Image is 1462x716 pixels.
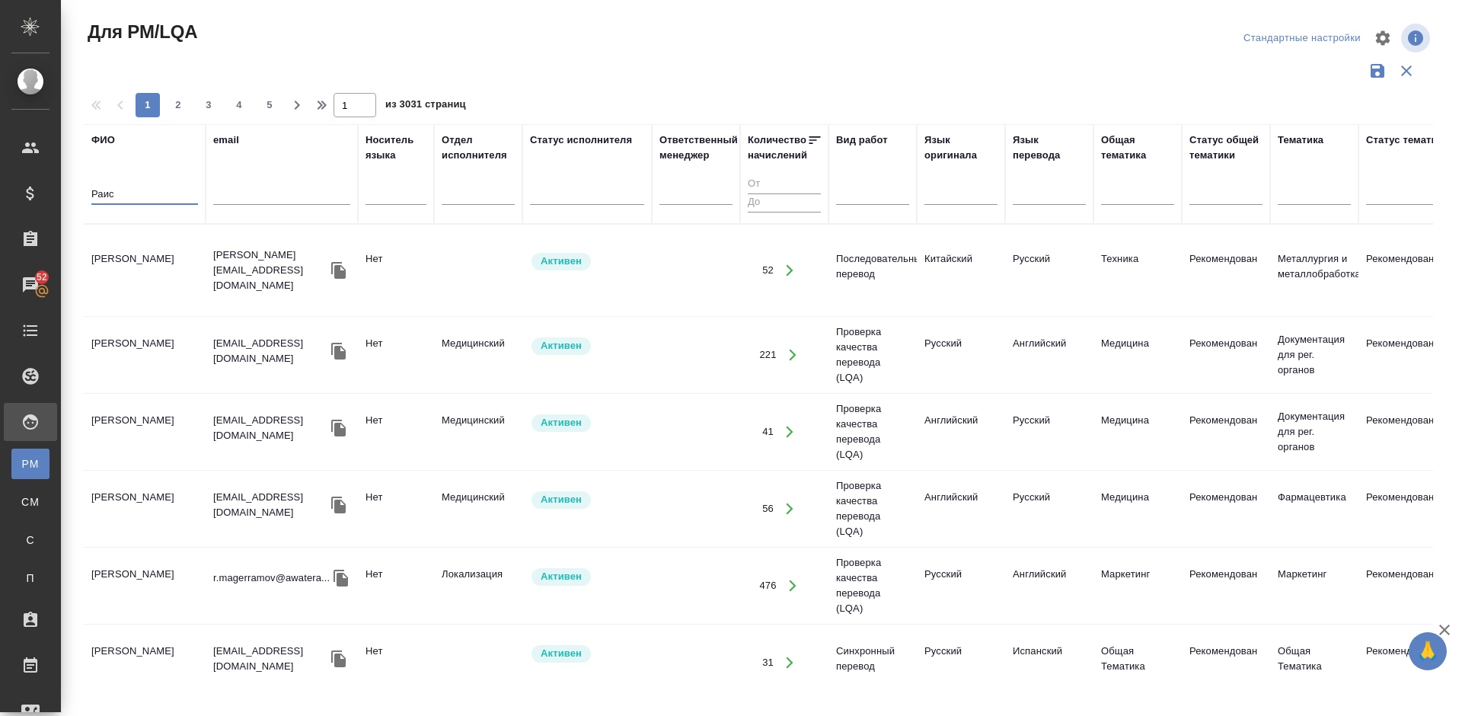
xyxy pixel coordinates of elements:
[213,571,330,586] p: r.magerramov@awatera...
[1270,636,1358,689] td: Общая Тематика
[84,559,206,612] td: [PERSON_NAME]
[1366,133,1448,148] div: Статус тематики
[213,644,327,674] p: [EMAIL_ADDRESS][DOMAIN_NAME]
[917,559,1005,612] td: Русский
[213,490,327,520] p: [EMAIL_ADDRESS][DOMAIN_NAME]
[213,248,327,293] p: [PERSON_NAME][EMAIL_ADDRESS][DOMAIN_NAME]
[762,655,774,670] div: 31
[91,133,115,148] div: ФИО
[774,417,806,448] button: Открыть работы
[1005,482,1093,535] td: Русский
[196,97,221,113] span: 3
[434,328,522,382] td: Медицинский
[541,415,582,430] p: Активен
[358,482,434,535] td: Нет
[434,405,522,459] td: Медицинский
[1270,559,1358,612] td: Маркетинг
[1182,244,1270,297] td: Рекомендован
[434,482,522,535] td: Медицинский
[358,559,434,612] td: Нет
[759,347,776,363] div: 221
[1270,324,1358,385] td: Документация для рег. органов
[659,133,738,163] div: Ответственный менеджер
[748,175,821,194] input: От
[1409,632,1447,670] button: 🙏
[11,525,49,555] a: С
[924,133,998,163] div: Язык оригинала
[1093,482,1182,535] td: Медицина
[1182,482,1270,535] td: Рекомендован
[27,270,56,285] span: 52
[358,328,434,382] td: Нет
[541,254,582,269] p: Активен
[530,133,632,148] div: Статус исполнителя
[1270,482,1358,535] td: Фармацевтика
[1005,636,1093,689] td: Испанский
[530,490,644,510] div: Рядовой исполнитель: назначай с учетом рейтинга
[84,482,206,535] td: [PERSON_NAME]
[1270,244,1358,297] td: Металлургия и металлобработка
[358,405,434,459] td: Нет
[84,244,206,297] td: [PERSON_NAME]
[917,244,1005,297] td: Китайский
[828,394,917,470] td: Проверка качества перевода (LQA)
[11,449,49,479] a: PM
[84,405,206,459] td: [PERSON_NAME]
[828,244,917,297] td: Последовательный перевод
[774,647,806,679] button: Открыть работы
[530,413,644,433] div: Рядовой исполнитель: назначай с учетом рейтинга
[774,494,806,525] button: Открыть работы
[1363,56,1392,85] button: Сохранить фильтры
[541,338,582,353] p: Активен
[213,413,327,443] p: [EMAIL_ADDRESS][DOMAIN_NAME]
[11,487,49,517] a: CM
[1005,244,1093,297] td: Русский
[530,644,644,664] div: Рядовой исполнитель: назначай с учетом рейтинга
[1013,133,1086,163] div: Язык перевода
[1270,401,1358,462] td: Документация для рег. органов
[257,97,282,113] span: 5
[1005,328,1093,382] td: Английский
[327,340,350,363] button: Скопировать
[1392,56,1421,85] button: Сбросить фильтры
[327,259,350,282] button: Скопировать
[1005,405,1093,459] td: Русский
[1093,636,1182,689] td: Общая Тематика
[762,501,774,516] div: 56
[541,492,582,507] p: Активен
[19,532,42,548] span: С
[1278,133,1323,148] div: Тематика
[1093,559,1182,612] td: Маркетинг
[762,424,774,440] div: 41
[917,482,1005,535] td: Английский
[213,133,239,148] div: email
[917,328,1005,382] td: Русский
[530,336,644,356] div: Рядовой исполнитель: назначай с учетом рейтинга
[434,559,522,612] td: Локализация
[917,405,1005,459] td: Английский
[327,417,350,440] button: Скопировать
[530,251,644,272] div: Рядовой исполнитель: назначай с учетом рейтинга
[541,646,582,661] p: Активен
[1182,636,1270,689] td: Рекомендован
[1240,27,1365,50] div: split button
[748,133,807,163] div: Количество начислений
[828,636,917,689] td: Синхронный перевод
[84,20,197,44] span: Для PM/LQA
[227,97,251,113] span: 4
[365,133,426,163] div: Носитель языка
[196,93,221,117] button: 3
[327,647,350,670] button: Скопировать
[11,563,49,593] a: П
[828,548,917,624] td: Проверка качества перевода (LQA)
[777,571,809,602] button: Открыть работы
[1189,133,1262,163] div: Статус общей тематики
[1005,559,1093,612] td: Английский
[530,567,644,587] div: Рядовой исполнитель: назначай с учетом рейтинга
[84,636,206,689] td: [PERSON_NAME]
[330,567,353,590] button: Скопировать
[442,133,515,163] div: Отдел исполнителя
[1093,244,1182,297] td: Техника
[541,569,582,584] p: Активен
[774,255,806,286] button: Открыть работы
